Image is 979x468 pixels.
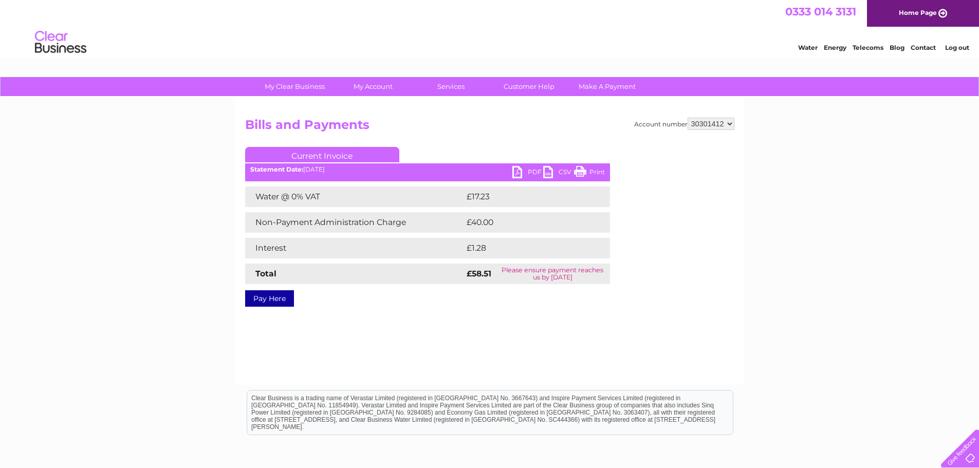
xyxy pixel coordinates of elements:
[247,6,733,50] div: Clear Business is a trading name of Verastar Limited (registered in [GEOGRAPHIC_DATA] No. 3667643...
[467,269,491,278] strong: £58.51
[824,44,846,51] a: Energy
[245,118,734,137] h2: Bills and Payments
[911,44,936,51] a: Contact
[487,77,571,96] a: Customer Help
[543,166,574,181] a: CSV
[798,44,818,51] a: Water
[785,5,856,18] a: 0333 014 3131
[330,77,415,96] a: My Account
[245,212,464,233] td: Non-Payment Administration Charge
[250,165,303,173] b: Statement Date:
[634,118,734,130] div: Account number
[464,212,590,233] td: £40.00
[495,264,609,284] td: Please ensure payment reaches us by [DATE]
[34,27,87,58] img: logo.png
[245,290,294,307] a: Pay Here
[464,238,585,258] td: £1.28
[464,186,587,207] td: £17.23
[512,166,543,181] a: PDF
[245,238,464,258] td: Interest
[565,77,650,96] a: Make A Payment
[245,186,464,207] td: Water @ 0% VAT
[945,44,969,51] a: Log out
[245,166,610,173] div: [DATE]
[574,166,605,181] a: Print
[409,77,493,96] a: Services
[245,147,399,162] a: Current Invoice
[890,44,904,51] a: Blog
[255,269,276,278] strong: Total
[252,77,337,96] a: My Clear Business
[853,44,883,51] a: Telecoms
